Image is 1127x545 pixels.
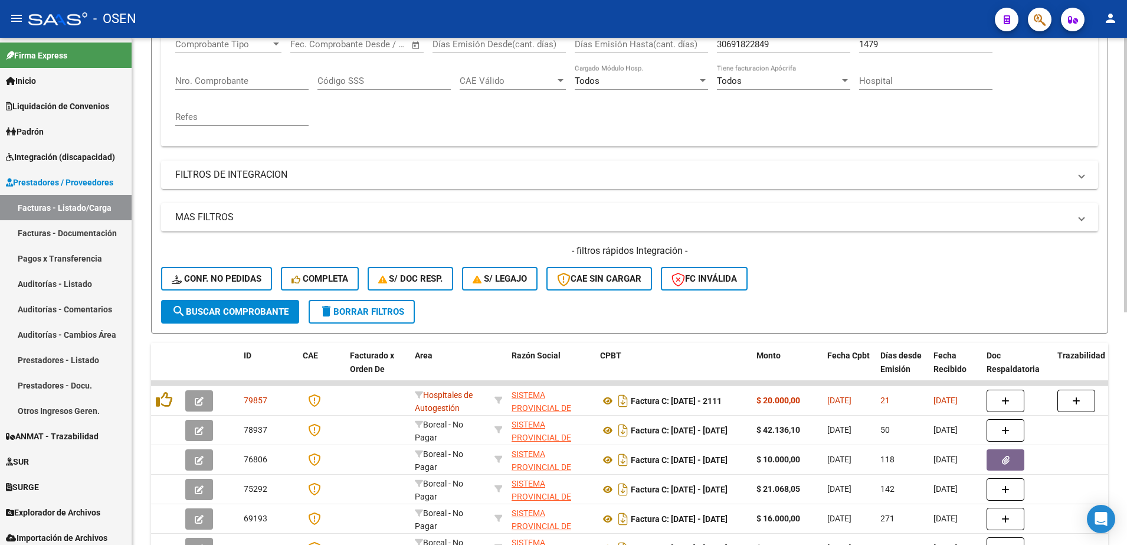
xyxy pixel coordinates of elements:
span: Hospitales de Autogestión [415,390,473,413]
span: Días desde Emisión [880,351,922,374]
span: [DATE] [827,484,851,494]
span: Borrar Filtros [319,306,404,317]
button: S/ Doc Resp. [368,267,454,291]
div: 30691822849 [512,507,591,531]
i: Descargar documento [615,480,631,499]
datatable-header-cell: Facturado x Orden De [345,343,410,395]
span: 69193 [244,514,267,523]
span: Inicio [6,74,36,87]
span: Buscar Comprobante [172,306,289,317]
span: Todos [575,76,599,86]
span: SUR [6,455,29,468]
span: [DATE] [933,514,958,523]
datatable-header-cell: Trazabilidad [1053,343,1123,395]
span: [DATE] [827,455,851,464]
span: Prestadores / Proveedores [6,176,113,189]
span: Conf. no pedidas [172,273,261,284]
datatable-header-cell: Monto [752,343,823,395]
strong: $ 10.000,00 [756,455,800,464]
span: CAE [303,351,318,360]
h4: - filtros rápidos Integración - [161,244,1098,257]
span: Fecha Cpbt [827,351,870,360]
span: [DATE] [933,484,958,494]
span: SISTEMA PROVINCIAL DE SALUD [512,479,571,515]
span: 79857 [244,396,267,405]
span: SISTEMA PROVINCIAL DE SALUD [512,420,571,456]
datatable-header-cell: ID [239,343,298,395]
datatable-header-cell: Fecha Recibido [929,343,982,395]
span: Doc Respaldatoria [987,351,1040,374]
div: 30691822849 [512,389,591,413]
button: FC Inválida [661,267,748,291]
span: Todos [717,76,742,86]
mat-expansion-panel-header: FILTROS DE INTEGRACION [161,161,1098,189]
strong: Factura C: [DATE] - [DATE] [631,455,728,465]
strong: $ 20.000,00 [756,396,800,405]
i: Descargar documento [615,391,631,410]
span: CPBT [600,351,621,360]
datatable-header-cell: Fecha Cpbt [823,343,876,395]
span: FC Inválida [671,273,737,284]
i: Descargar documento [615,510,631,528]
span: CAE Válido [460,76,555,86]
span: Boreal - No Pagar [415,420,463,443]
span: Razón Social [512,351,561,360]
span: Area [415,351,433,360]
span: Comprobante Tipo [175,39,271,50]
span: ID [244,351,251,360]
span: S/ Doc Resp. [378,273,443,284]
mat-icon: person [1103,11,1118,25]
datatable-header-cell: Días desde Emisión [876,343,929,395]
button: Conf. no pedidas [161,267,272,291]
span: Explorador de Archivos [6,506,100,519]
span: SISTEMA PROVINCIAL DE SALUD [512,449,571,486]
datatable-header-cell: Doc Respaldatoria [982,343,1053,395]
span: [DATE] [827,425,851,435]
span: 75292 [244,484,267,494]
mat-icon: delete [319,304,333,318]
input: Fecha inicio [290,39,338,50]
datatable-header-cell: Area [410,343,490,395]
span: CAE SIN CARGAR [557,273,641,284]
button: S/ legajo [462,267,538,291]
mat-expansion-panel-header: MAS FILTROS [161,203,1098,231]
strong: $ 21.068,05 [756,484,800,494]
i: Descargar documento [615,451,631,469]
span: 78937 [244,425,267,435]
span: Completa [291,273,348,284]
datatable-header-cell: CPBT [595,343,752,395]
button: Buscar Comprobante [161,300,299,324]
span: Padrón [6,125,44,138]
div: 30691822849 [512,477,591,502]
span: Boreal - No Pagar [415,508,463,531]
span: [DATE] [827,514,851,523]
strong: Factura C: [DATE] - [DATE] [631,514,728,524]
input: Fecha fin [349,39,406,50]
span: SURGE [6,481,39,494]
button: Borrar Filtros [309,300,415,324]
datatable-header-cell: Razón Social [507,343,595,395]
button: Open calendar [409,38,423,52]
span: 118 [880,455,895,464]
datatable-header-cell: CAE [298,343,345,395]
span: Facturado x Orden De [350,351,394,374]
span: 50 [880,425,890,435]
span: Boreal - No Pagar [415,479,463,502]
div: 30691822849 [512,418,591,443]
strong: Factura C: [DATE] - [DATE] [631,485,728,494]
span: SISTEMA PROVINCIAL DE SALUD [512,508,571,545]
span: [DATE] [933,425,958,435]
mat-icon: menu [9,11,24,25]
span: Boreal - No Pagar [415,449,463,472]
mat-icon: search [172,304,186,318]
span: 21 [880,396,890,405]
span: S/ legajo [473,273,527,284]
div: Open Intercom Messenger [1087,505,1115,533]
span: ANMAT - Trazabilidad [6,430,99,443]
div: 30691822849 [512,448,591,472]
span: 76806 [244,455,267,464]
strong: $ 42.136,10 [756,425,800,435]
mat-panel-title: MAS FILTROS [175,211,1070,224]
mat-panel-title: FILTROS DE INTEGRACION [175,168,1070,181]
span: [DATE] [827,396,851,405]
